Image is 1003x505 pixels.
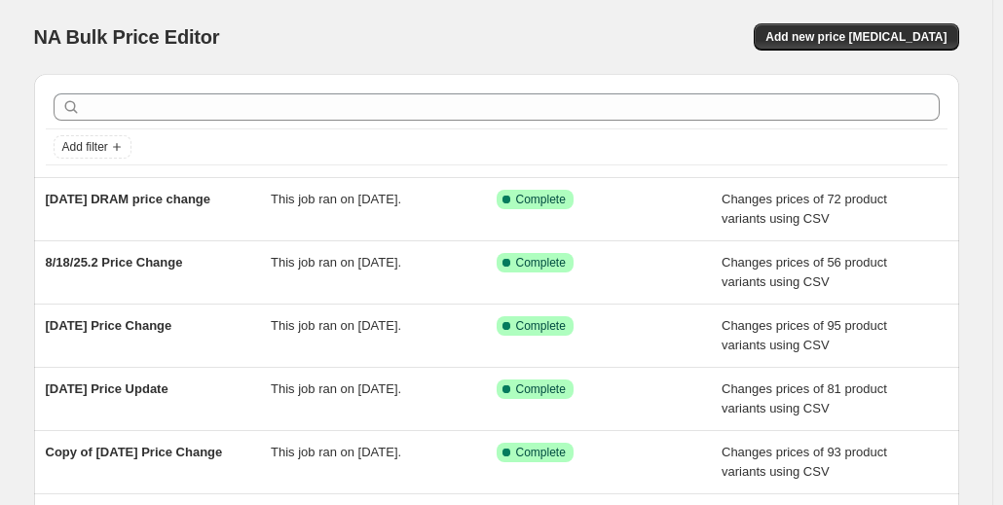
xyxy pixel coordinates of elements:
[34,26,220,48] span: NA Bulk Price Editor
[516,445,566,460] span: Complete
[516,192,566,207] span: Complete
[46,381,168,396] span: [DATE] Price Update
[46,255,183,270] span: 8/18/25.2 Price Change
[722,381,887,415] span: Changes prices of 81 product variants using CSV
[516,318,566,334] span: Complete
[54,135,131,159] button: Add filter
[271,255,401,270] span: This job ran on [DATE].
[271,445,401,459] span: This job ran on [DATE].
[271,318,401,333] span: This job ran on [DATE].
[271,381,401,396] span: This job ran on [DATE].
[46,192,211,206] span: [DATE] DRAM price change
[46,318,172,333] span: [DATE] Price Change
[765,29,947,45] span: Add new price [MEDICAL_DATA]
[754,23,958,51] button: Add new price [MEDICAL_DATA]
[271,192,401,206] span: This job ran on [DATE].
[722,192,887,226] span: Changes prices of 72 product variants using CSV
[722,445,887,479] span: Changes prices of 93 product variants using CSV
[516,381,566,397] span: Complete
[46,445,223,459] span: Copy of [DATE] Price Change
[62,139,108,155] span: Add filter
[722,255,887,289] span: Changes prices of 56 product variants using CSV
[516,255,566,271] span: Complete
[722,318,887,352] span: Changes prices of 95 product variants using CSV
